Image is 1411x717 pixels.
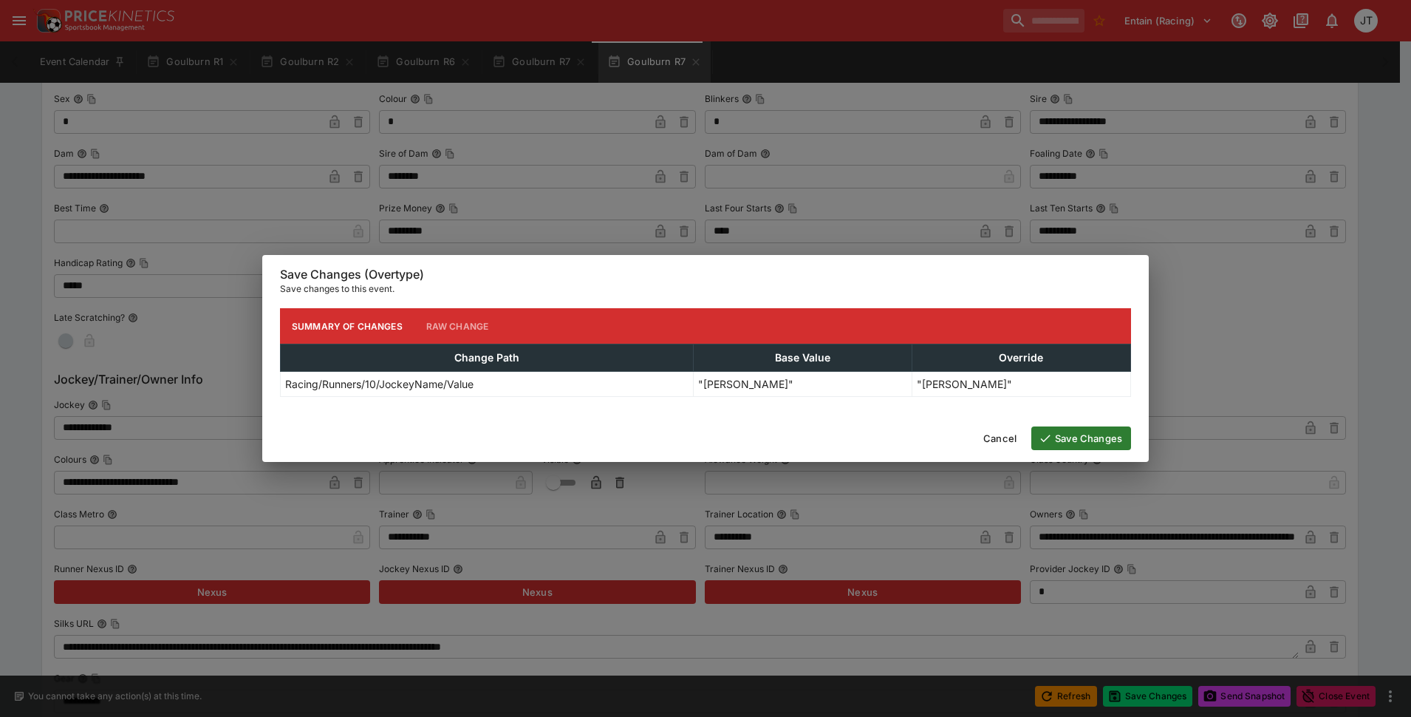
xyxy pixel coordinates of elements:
td: "[PERSON_NAME]" [912,372,1130,397]
button: Save Changes [1031,427,1131,450]
td: "[PERSON_NAME]" [693,372,912,397]
th: Change Path [281,344,694,372]
button: Raw Change [414,308,501,344]
p: Racing/Runners/10/JockeyName/Value [285,376,474,392]
th: Base Value [693,344,912,372]
p: Save changes to this event. [280,282,1131,296]
button: Cancel [974,427,1025,450]
button: Summary of Changes [280,308,414,344]
h6: Save Changes (Overtype) [280,267,1131,282]
th: Override [912,344,1130,372]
